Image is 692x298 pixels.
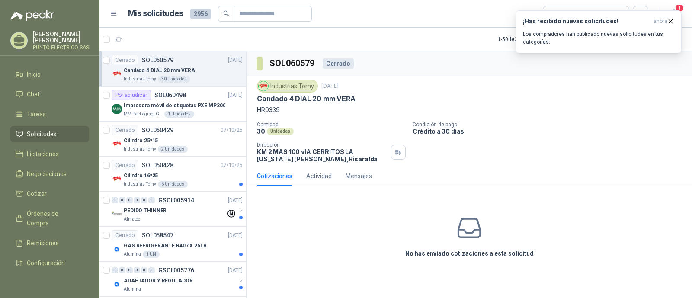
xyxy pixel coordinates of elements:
span: Cotizar [27,189,47,199]
span: ahora [654,18,667,25]
p: 07/10/25 [221,126,243,135]
a: Solicitudes [10,126,89,142]
img: Company Logo [259,81,268,91]
a: 0 0 0 0 0 0 GSOL005776[DATE] Company LogoADAPTADOR Y REGULADORAlumina [112,265,244,293]
h3: ¡Has recibido nuevas solicitudes! [523,18,650,25]
span: search [223,10,229,16]
p: [DATE] [228,91,243,99]
a: CerradoSOL06042907/10/25 Company LogoCilindro 25*15Industrias Tomy2 Unidades [99,122,246,157]
p: MM Packaging [GEOGRAPHIC_DATA] [124,111,163,118]
div: 2 Unidades [158,146,188,153]
div: 6 Unidades [158,181,188,188]
p: KM 2 MAS 100 vIA CERRITOS LA [US_STATE] [PERSON_NAME] , Risaralda [257,148,388,163]
img: Company Logo [112,104,122,114]
div: Cotizaciones [257,171,292,181]
p: [DATE] [321,82,339,90]
div: Cerrado [112,125,138,135]
p: [DATE] [228,266,243,275]
div: 0 [119,267,125,273]
span: Negociaciones [27,169,67,179]
img: Logo peakr [10,10,54,21]
img: Company Logo [112,209,122,219]
img: Company Logo [112,279,122,289]
a: Órdenes de Compra [10,205,89,231]
p: Industrias Tomy [124,181,156,188]
p: 07/10/25 [221,161,243,170]
img: Company Logo [112,174,122,184]
p: Cantidad [257,122,406,128]
p: Candado 4 DIAL 20 mm VERA [257,94,356,103]
span: Chat [27,90,40,99]
p: HR0339 [257,105,682,115]
p: SOL060579 [142,57,173,63]
div: 0 [134,197,140,203]
a: 0 0 0 0 0 0 GSOL005914[DATE] Company LogoPEDIDO THINNERAlmatec [112,195,244,223]
p: 30 [257,128,265,135]
img: Company Logo [112,244,122,254]
p: Almatec [124,216,140,223]
div: 0 [141,197,147,203]
img: Company Logo [112,139,122,149]
p: ADAPTADOR Y REGULADOR [124,277,192,285]
a: Tareas [10,106,89,122]
a: CerradoSOL06042807/10/25 Company LogoCilindro 16*25Industrias Tomy6 Unidades [99,157,246,192]
p: Cilindro 16*25 [124,172,158,180]
div: 0 [148,267,155,273]
div: 0 [119,197,125,203]
p: GAS REFRIGERANTE R407 X 25LB [124,242,207,250]
button: ¡Has recibido nuevas solicitudes!ahora Los compradores han publicado nuevas solicitudes en tus ca... [516,10,682,53]
div: 0 [134,267,140,273]
p: Industrias Tomy [124,146,156,153]
div: Industrias Tomy [257,80,318,93]
span: Inicio [27,70,41,79]
span: 2956 [190,9,211,19]
a: Por adjudicarSOL060498[DATE] Company LogoImpresora móvil de etiquetas PXE MP300MM Packaging [GEOG... [99,87,246,122]
div: Por adjudicar [112,90,151,100]
p: [DATE] [228,196,243,205]
a: Licitaciones [10,146,89,162]
a: Negociaciones [10,166,89,182]
span: Órdenes de Compra [27,209,81,228]
a: Chat [10,86,89,103]
div: Cerrado [112,160,138,170]
div: 0 [112,267,118,273]
p: [DATE] [228,56,243,64]
div: Actividad [306,171,332,181]
p: Condición de pago [413,122,689,128]
span: 1 [675,4,684,12]
p: PUNTO ELECTRICO SAS [33,45,89,50]
img: Company Logo [112,69,122,79]
div: Cerrado [112,55,138,65]
div: 0 [126,267,133,273]
p: Crédito a 30 días [413,128,689,135]
a: Configuración [10,255,89,271]
p: SOL060498 [154,92,186,98]
span: Configuración [27,258,65,268]
p: [DATE] [228,231,243,240]
a: Cotizar [10,186,89,202]
h1: Mis solicitudes [128,7,183,20]
span: Licitaciones [27,149,59,159]
div: 30 Unidades [158,76,190,83]
div: 1 UN [143,251,160,258]
p: SOL060429 [142,127,173,133]
div: 0 [148,197,155,203]
div: Cerrado [112,230,138,240]
div: Unidades [267,128,294,135]
div: 0 [112,197,118,203]
p: PEDIDO THINNER [124,207,167,215]
p: GSOL005914 [158,197,194,203]
p: Alumina [124,251,141,258]
p: Dirección [257,142,388,148]
div: 0 [126,197,133,203]
p: GSOL005776 [158,267,194,273]
div: 1 - 50 de 2620 [498,32,554,46]
p: SOL058547 [142,232,173,238]
div: 0 [141,267,147,273]
a: Manuales y ayuda [10,275,89,291]
a: Remisiones [10,235,89,251]
span: Tareas [27,109,46,119]
div: 1 Unidades [164,111,194,118]
span: Solicitudes [27,129,57,139]
span: Remisiones [27,238,59,248]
